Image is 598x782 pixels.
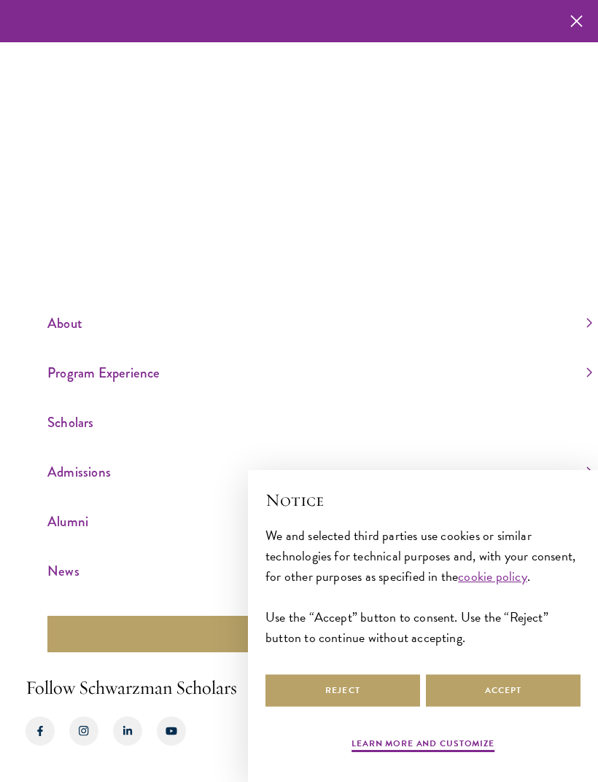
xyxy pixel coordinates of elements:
[265,488,580,512] h2: Notice
[458,566,527,586] a: cookie policy
[47,616,594,652] button: STAY UPDATED
[26,674,572,702] h2: Follow Schwarzman Scholars
[47,460,592,484] a: Admissions
[47,311,592,335] a: About
[47,509,592,533] a: Alumni
[47,361,592,385] a: Program Experience
[47,559,592,583] a: News
[47,410,592,434] a: Scholars
[352,737,494,754] button: Learn more and customize
[265,674,420,707] button: Reject
[265,525,580,648] div: We and selected third parties use cookies or similar technologies for technical purposes and, wit...
[426,674,580,707] button: Accept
